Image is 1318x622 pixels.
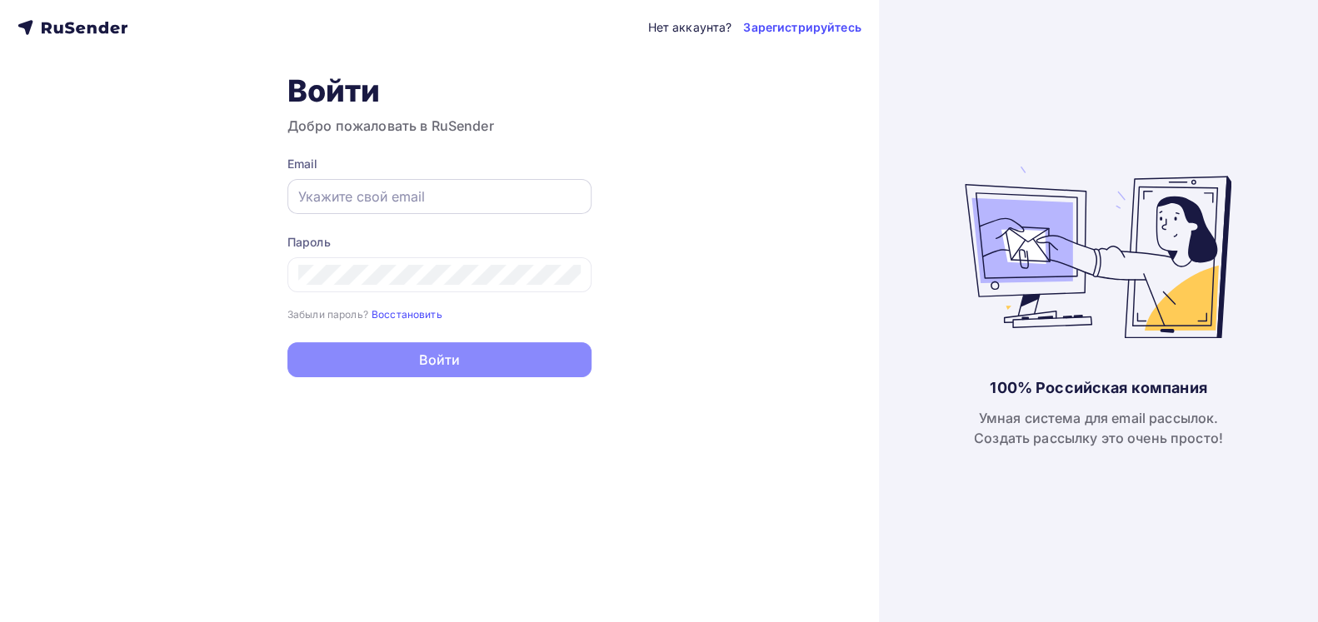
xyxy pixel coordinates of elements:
[647,19,731,36] div: Нет аккаунта?
[287,342,592,377] button: Войти
[743,19,861,36] a: Зарегистрируйтесь
[287,156,592,172] div: Email
[974,408,1223,448] div: Умная система для email рассылок. Создать рассылку это очень просто!
[287,72,592,109] h1: Войти
[372,306,442,321] a: Восстановить
[287,234,592,251] div: Пароль
[372,308,442,321] small: Восстановить
[287,116,592,136] h3: Добро пожаловать в RuSender
[287,308,368,321] small: Забыли пароль?
[990,378,1206,398] div: 100% Российская компания
[298,187,581,207] input: Укажите свой email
